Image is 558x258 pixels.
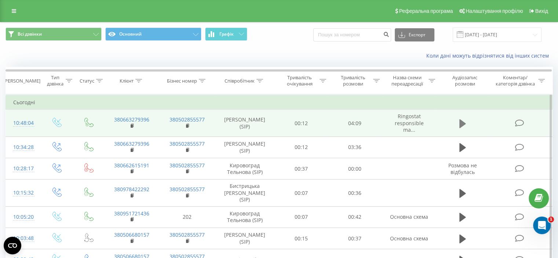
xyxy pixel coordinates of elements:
a: 380502855577 [169,140,205,147]
button: Open CMP widget [4,237,21,254]
div: 10:03:48 [13,231,33,246]
td: 04:09 [328,110,381,137]
div: 10:05:20 [13,210,33,224]
a: 380502855577 [169,186,205,193]
button: Експорт [395,28,434,41]
div: Клієнт [120,78,134,84]
span: Графік [219,32,234,37]
a: 380978422292 [114,186,149,193]
td: 00:36 [328,179,381,207]
td: 00:12 [275,110,328,137]
span: Реферальна програма [399,8,453,14]
div: Тривалість розмови [335,75,371,87]
td: Основна схема [381,206,437,228]
a: 380951721436 [114,210,149,217]
a: 380662615191 [114,162,149,169]
div: Назва схеми переадресації [388,75,427,87]
a: 380502855577 [169,116,205,123]
td: 00:07 [275,179,328,207]
button: Графік [205,28,247,41]
button: Основний [105,28,201,41]
a: 380502855577 [169,162,205,169]
td: 202 [159,206,215,228]
span: Налаштування профілю [466,8,523,14]
td: [PERSON_NAME] (SIP) [215,137,275,158]
td: 00:00 [328,158,381,179]
button: Всі дзвінки [6,28,102,41]
div: Тип дзвінка [46,75,63,87]
a: Коли дані можуть відрізнятися вiд інших систем [426,52,552,59]
span: Всі дзвінки [18,31,42,37]
span: Ringostat responsible ma... [395,113,424,133]
div: Бізнес номер [167,78,197,84]
div: [PERSON_NAME] [3,78,40,84]
td: Кировоград Тельнова (SIP) [215,158,275,179]
td: Бистрицька [PERSON_NAME] (SIP) [215,179,275,207]
td: 00:15 [275,228,328,249]
a: 380502855577 [169,231,205,238]
div: Тривалість очікування [281,75,318,87]
div: Аудіозапис розмови [444,75,486,87]
td: 00:37 [328,228,381,249]
a: 380663279396 [114,140,149,147]
td: [PERSON_NAME] (SIP) [215,228,275,249]
span: Розмова не відбулась [448,162,477,175]
div: 10:15:32 [13,186,33,200]
td: 00:07 [275,206,328,228]
a: 380506680157 [114,231,149,238]
div: Коментар/категорія дзвінка [493,75,536,87]
td: Основна схема [381,228,437,249]
div: Співробітник [225,78,255,84]
td: [PERSON_NAME] (SIP) [215,110,275,137]
span: Вихід [535,8,548,14]
div: 10:48:04 [13,116,33,130]
div: Статус [80,78,94,84]
div: 10:34:28 [13,140,33,155]
td: Кировоград Тельнова (SIP) [215,206,275,228]
span: 1 [548,217,554,222]
input: Пошук за номером [313,28,391,41]
td: 00:42 [328,206,381,228]
iframe: Intercom live chat [533,217,551,234]
td: 00:12 [275,137,328,158]
td: 03:36 [328,137,381,158]
div: 10:28:17 [13,161,33,176]
td: Сьогодні [6,95,552,110]
td: 00:37 [275,158,328,179]
a: 380663279396 [114,116,149,123]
